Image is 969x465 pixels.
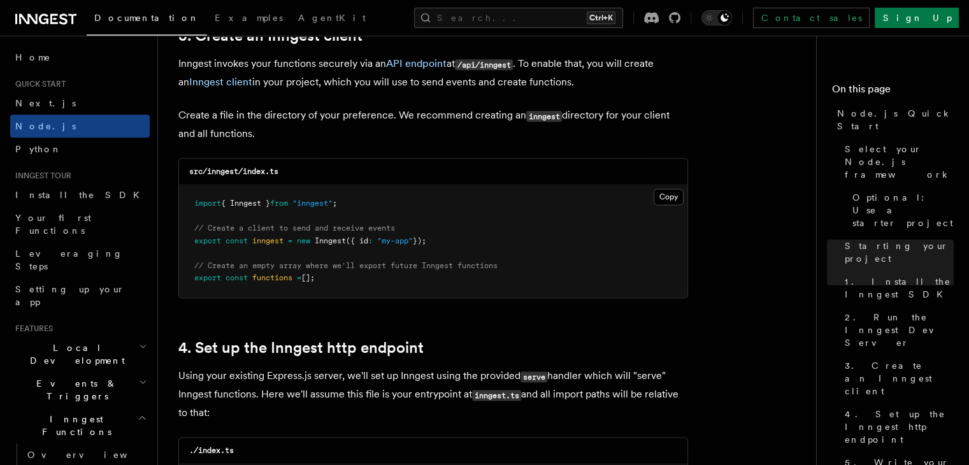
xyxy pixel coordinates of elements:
span: 4. Set up the Inngest http endpoint [845,408,954,446]
a: Documentation [87,4,207,36]
button: Copy [654,189,684,205]
span: Quick start [10,79,66,89]
code: serve [520,371,547,382]
kbd: Ctrl+K [587,11,615,24]
code: /api/inngest [455,59,513,70]
span: []; [301,273,315,282]
button: Inngest Functions [10,408,150,443]
a: Next.js [10,92,150,115]
span: Leveraging Steps [15,248,123,271]
span: { Inngest } [221,199,270,208]
a: Leveraging Steps [10,242,150,278]
span: Events & Triggers [10,377,139,403]
code: inngest [526,111,562,122]
span: Overview [27,450,159,460]
span: Inngest Functions [10,413,138,438]
a: 3. Create an Inngest client [840,354,954,403]
span: Next.js [15,98,76,108]
code: ./index.ts [189,446,234,455]
span: const [226,273,248,282]
span: export [194,236,221,245]
a: Install the SDK [10,183,150,206]
span: Local Development [10,341,139,367]
a: 1. Install the Inngest SDK [840,270,954,306]
code: src/inngest/index.ts [189,167,278,176]
a: Optional: Use a starter project [847,186,954,234]
a: Select your Node.js framework [840,138,954,186]
span: Documentation [94,13,199,23]
a: Node.js Quick Start [832,102,954,138]
span: // Create a client to send and receive events [194,224,395,232]
span: import [194,199,221,208]
button: Toggle dark mode [701,10,732,25]
a: Home [10,46,150,69]
span: Starting your project [845,240,954,265]
span: new [297,236,310,245]
span: Optional: Use a starter project [852,191,954,229]
span: // Create an empty array where we'll export future Inngest functions [194,261,498,270]
span: ({ id [346,236,368,245]
span: Features [10,324,53,334]
p: Using your existing Express.js server, we'll set up Inngest using the provided handler which will... [178,367,688,422]
span: = [288,236,292,245]
a: 4. Set up the Inngest http endpoint [840,403,954,451]
p: Create a file in the directory of your preference. We recommend creating an directory for your cl... [178,106,688,143]
span: Setting up your app [15,284,125,307]
button: Local Development [10,336,150,372]
span: export [194,273,221,282]
span: Node.js [15,121,76,131]
span: }); [413,236,426,245]
a: Starting your project [840,234,954,270]
a: AgentKit [291,4,373,34]
a: Examples [207,4,291,34]
span: 3. Create an Inngest client [845,359,954,397]
a: Sign Up [875,8,959,28]
span: "inngest" [292,199,333,208]
span: 2. Run the Inngest Dev Server [845,311,954,349]
a: Your first Functions [10,206,150,242]
span: AgentKit [298,13,366,23]
span: Install the SDK [15,190,147,200]
span: from [270,199,288,208]
a: Contact sales [753,8,870,28]
a: Setting up your app [10,278,150,313]
p: Inngest invokes your functions securely via an at . To enable that, you will create an in your pr... [178,55,688,91]
span: Select your Node.js framework [845,143,954,181]
span: functions [252,273,292,282]
span: Home [15,51,51,64]
a: 4. Set up the Inngest http endpoint [178,339,424,357]
a: 2. Run the Inngest Dev Server [840,306,954,354]
code: inngest.ts [472,390,521,401]
a: API endpoint [386,57,447,69]
span: : [368,236,373,245]
a: Node.js [10,115,150,138]
span: "my-app" [377,236,413,245]
button: Events & Triggers [10,372,150,408]
span: const [226,236,248,245]
span: Your first Functions [15,213,91,236]
h4: On this page [832,82,954,102]
span: = [297,273,301,282]
a: Python [10,138,150,161]
span: Node.js Quick Start [837,107,954,132]
span: 1. Install the Inngest SDK [845,275,954,301]
a: Inngest client [189,76,252,88]
button: Search...Ctrl+K [414,8,623,28]
span: Examples [215,13,283,23]
span: ; [333,199,337,208]
span: Python [15,144,62,154]
span: inngest [252,236,284,245]
span: Inngest tour [10,171,71,181]
span: Inngest [315,236,346,245]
